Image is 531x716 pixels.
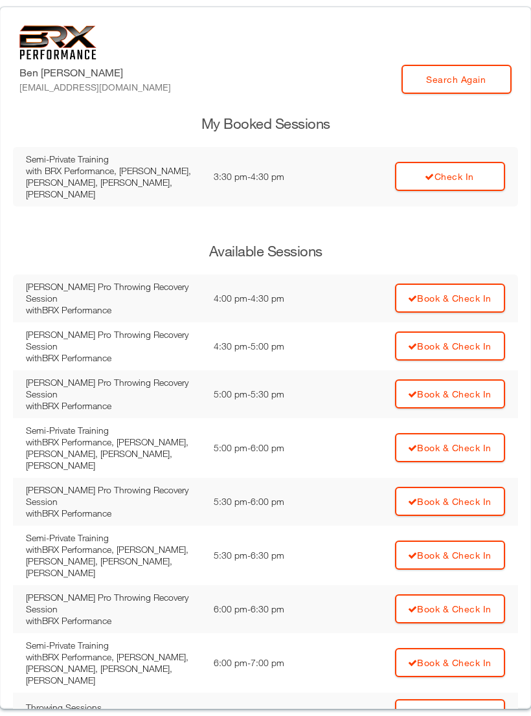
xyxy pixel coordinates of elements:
[395,433,505,462] a: Book & Check In
[207,526,329,585] td: 5:30 pm - 6:30 pm
[401,65,512,94] a: Search Again
[26,702,201,713] div: Throwing Sessions
[26,508,201,519] div: with BRX Performance
[395,331,505,361] a: Book & Check In
[26,153,201,165] div: Semi-Private Training
[26,165,201,200] div: with BRX Performance, [PERSON_NAME], [PERSON_NAME], [PERSON_NAME], [PERSON_NAME]
[207,322,329,370] td: 4:30 pm - 5:00 pm
[395,648,505,677] a: Book & Check In
[19,80,171,94] div: [EMAIL_ADDRESS][DOMAIN_NAME]
[26,544,201,579] div: with BRX Performance, [PERSON_NAME], [PERSON_NAME], [PERSON_NAME], [PERSON_NAME]
[26,281,201,304] div: [PERSON_NAME] Pro Throwing Recovery Session
[395,487,505,516] a: Book & Check In
[207,147,329,207] td: 3:30 pm - 4:30 pm
[26,592,201,615] div: [PERSON_NAME] Pro Throwing Recovery Session
[207,370,329,418] td: 5:00 pm - 5:30 pm
[395,594,505,623] a: Book & Check In
[26,532,201,544] div: Semi-Private Training
[26,484,201,508] div: [PERSON_NAME] Pro Throwing Recovery Session
[26,615,201,627] div: with BRX Performance
[395,379,505,408] a: Book & Check In
[13,114,518,134] h3: My Booked Sessions
[13,241,518,262] h3: Available Sessions
[19,25,96,60] img: 6f7da32581c89ca25d665dc3aae533e4f14fe3ef_original.svg
[207,585,329,633] td: 6:00 pm - 6:30 pm
[207,274,329,322] td: 4:00 pm - 4:30 pm
[26,352,201,364] div: with BRX Performance
[26,377,201,400] div: [PERSON_NAME] Pro Throwing Recovery Session
[395,284,505,313] a: Book & Check In
[395,162,505,191] a: Check In
[26,304,201,316] div: with BRX Performance
[26,400,201,412] div: with BRX Performance
[207,478,329,526] td: 5:30 pm - 6:00 pm
[26,651,201,686] div: with BRX Performance, [PERSON_NAME], [PERSON_NAME], [PERSON_NAME], [PERSON_NAME]
[26,640,201,651] div: Semi-Private Training
[395,541,505,570] a: Book & Check In
[207,633,329,693] td: 6:00 pm - 7:00 pm
[26,425,201,436] div: Semi-Private Training
[26,436,201,471] div: with BRX Performance, [PERSON_NAME], [PERSON_NAME], [PERSON_NAME], [PERSON_NAME]
[207,418,329,478] td: 5:00 pm - 6:00 pm
[26,329,201,352] div: [PERSON_NAME] Pro Throwing Recovery Session
[19,65,171,94] label: Ben [PERSON_NAME]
